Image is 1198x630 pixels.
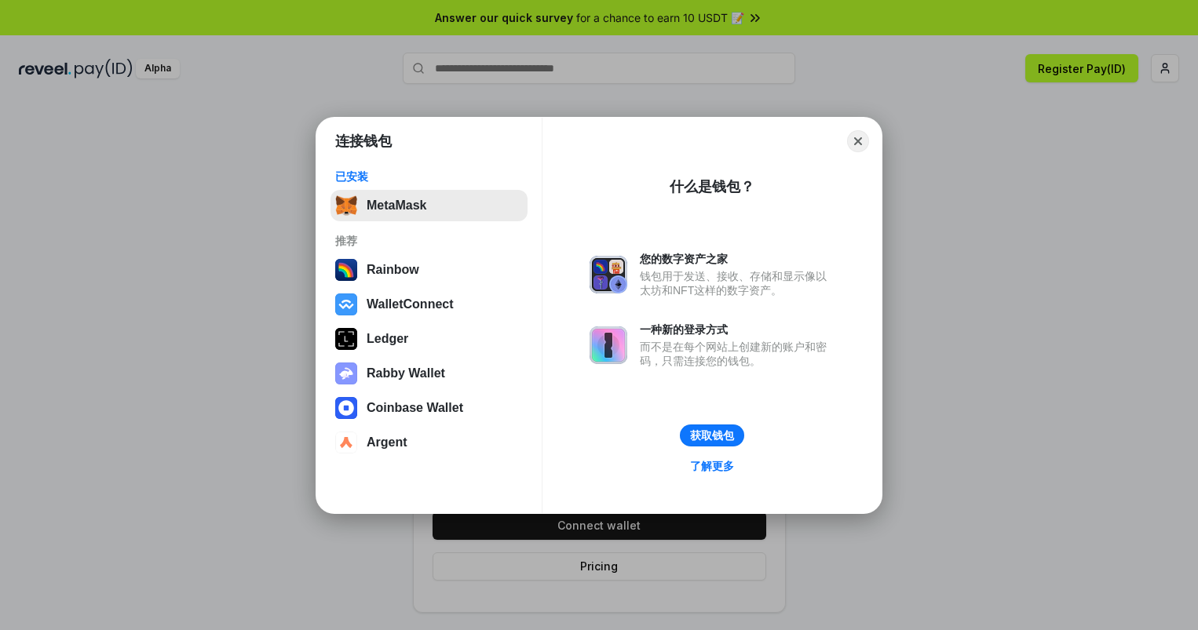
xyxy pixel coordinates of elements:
div: 推荐 [335,234,523,248]
div: MetaMask [367,198,426,213]
img: svg+xml,%3Csvg%20xmlns%3D%22http%3A%2F%2Fwww.w3.org%2F2000%2Fsvg%22%20fill%3D%22none%22%20viewBox... [590,326,627,364]
div: Rabby Wallet [367,366,445,381]
img: svg+xml,%3Csvg%20width%3D%2228%22%20height%3D%2228%22%20viewBox%3D%220%200%2028%2028%22%20fill%3D... [335,293,357,315]
img: svg+xml,%3Csvg%20fill%3D%22none%22%20height%3D%2233%22%20viewBox%3D%220%200%2035%2033%22%20width%... [335,195,357,217]
img: svg+xml,%3Csvg%20xmlns%3D%22http%3A%2F%2Fwww.w3.org%2F2000%2Fsvg%22%20fill%3D%22none%22%20viewBox... [590,256,627,293]
button: Ledger [331,323,528,355]
div: 什么是钱包？ [670,177,754,196]
div: 您的数字资产之家 [640,252,835,266]
div: Rainbow [367,263,419,277]
button: MetaMask [331,190,528,221]
button: Argent [331,427,528,458]
img: svg+xml,%3Csvg%20xmlns%3D%22http%3A%2F%2Fwww.w3.org%2F2000%2Fsvg%22%20fill%3D%22none%22%20viewBox... [335,362,357,384]
img: svg+xml,%3Csvg%20width%3D%2228%22%20height%3D%2228%22%20viewBox%3D%220%200%2028%2028%22%20fill%3D... [335,432,357,453]
img: svg+xml,%3Csvg%20width%3D%22120%22%20height%3D%22120%22%20viewBox%3D%220%200%20120%20120%22%20fil... [335,259,357,281]
div: 了解更多 [690,459,734,473]
h1: 连接钱包 [335,132,392,151]
img: svg+xml,%3Csvg%20xmlns%3D%22http%3A%2F%2Fwww.w3.org%2F2000%2Fsvg%22%20width%3D%2228%22%20height%3... [335,328,357,350]
button: WalletConnect [331,289,528,320]
button: 获取钱包 [680,424,744,446]
button: Coinbase Wallet [331,392,528,424]
div: 而不是在每个网站上创建新的账户和密码，只需连接您的钱包。 [640,340,835,368]
button: Rabby Wallet [331,358,528,389]
div: WalletConnect [367,297,454,311]
div: 一种新的登录方式 [640,322,835,337]
button: Close [847,130,869,152]
div: 获取钱包 [690,428,734,442]
a: 了解更多 [681,456,743,476]
div: Ledger [367,332,408,346]
button: Rainbow [331,254,528,286]
div: 钱包用于发送、接收、存储和显示像以太坊和NFT这样的数字资产。 [640,269,835,297]
div: Coinbase Wallet [367,401,463,415]
div: Argent [367,435,407,450]
img: svg+xml,%3Csvg%20width%3D%2228%22%20height%3D%2228%22%20viewBox%3D%220%200%2028%2028%22%20fill%3D... [335,397,357,419]
div: 已安装 [335,169,523,184]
